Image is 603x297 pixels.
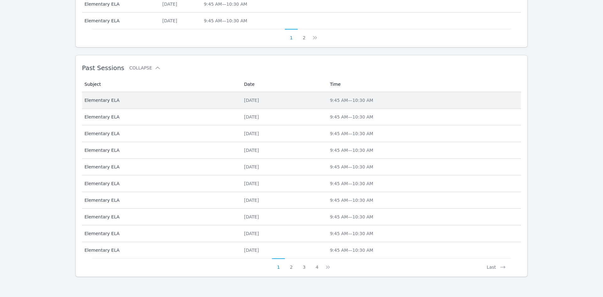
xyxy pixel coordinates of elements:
th: Date [240,77,326,92]
span: Elementary ELA [84,130,236,137]
span: Elementary ELA [84,247,236,253]
tr: Elementary ELA[DATE]9:45 AM—10:30 AM [82,192,521,209]
span: 9:45 AM — 10:30 AM [330,114,373,119]
div: [DATE] [244,164,322,170]
button: Last [482,258,511,270]
span: Elementary ELA [84,147,236,153]
tr: Elementary ELA[DATE]9:45 AM—10:30 AM [82,225,521,242]
tr: Elementary ELA[DATE]9:45 AM—10:30 AM [82,125,521,142]
span: Elementary ELA [84,180,236,187]
button: 1 [272,258,285,270]
span: 9:45 AM — 10:30 AM [330,98,373,103]
span: 9:45 AM — 10:30 AM [330,164,373,169]
span: 9:45 AM — 10:30 AM [204,2,247,7]
div: [DATE] [162,18,196,24]
span: Elementary ELA [84,1,155,7]
tr: Elementary ELA[DATE]9:45 AM—10:30 AM [82,175,521,192]
tr: Elementary ELA[DATE]9:45 AM—10:30 AM [82,109,521,125]
div: [DATE] [162,1,196,7]
div: [DATE] [244,197,322,203]
span: Elementary ELA [84,18,155,24]
div: [DATE] [244,214,322,220]
tr: Elementary ELA[DATE]9:45 AM—10:30 AM [82,159,521,175]
div: [DATE] [244,147,322,153]
tr: Elementary ELA[DATE]9:45 AM—10:30 AM [82,92,521,109]
button: Collapse [129,65,161,71]
span: 9:45 AM — 10:30 AM [330,231,373,236]
button: 2 [285,258,298,270]
button: 2 [298,29,311,41]
div: [DATE] [244,180,322,187]
span: Elementary ELA [84,114,236,120]
button: 4 [311,258,323,270]
tr: Elementary ELA[DATE]9:45 AM—10:30 AM [82,209,521,225]
span: 9:45 AM — 10:30 AM [330,131,373,136]
span: 9:45 AM — 10:30 AM [330,214,373,219]
div: [DATE] [244,114,322,120]
div: [DATE] [244,230,322,237]
span: Elementary ELA [84,214,236,220]
div: [DATE] [244,247,322,253]
span: Elementary ELA [84,197,236,203]
span: Elementary ELA [84,230,236,237]
button: 3 [298,258,311,270]
tr: Elementary ELA[DATE]9:45 AM—10:30 AM [82,242,521,258]
span: Elementary ELA [84,164,236,170]
span: Past Sessions [82,64,124,72]
div: [DATE] [244,97,322,103]
span: 9:45 AM — 10:30 AM [330,181,373,186]
div: [DATE] [244,130,322,137]
span: 9:45 AM — 10:30 AM [204,18,247,23]
span: 9:45 AM — 10:30 AM [330,148,373,153]
button: 1 [285,29,298,41]
th: Subject [82,77,240,92]
span: 9:45 AM — 10:30 AM [330,248,373,253]
tr: Elementary ELA[DATE]9:45 AM—10:30 AM [82,13,521,29]
span: Elementary ELA [84,97,236,103]
th: Time [326,77,521,92]
tr: Elementary ELA[DATE]9:45 AM—10:30 AM [82,142,521,159]
span: 9:45 AM — 10:30 AM [330,198,373,203]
